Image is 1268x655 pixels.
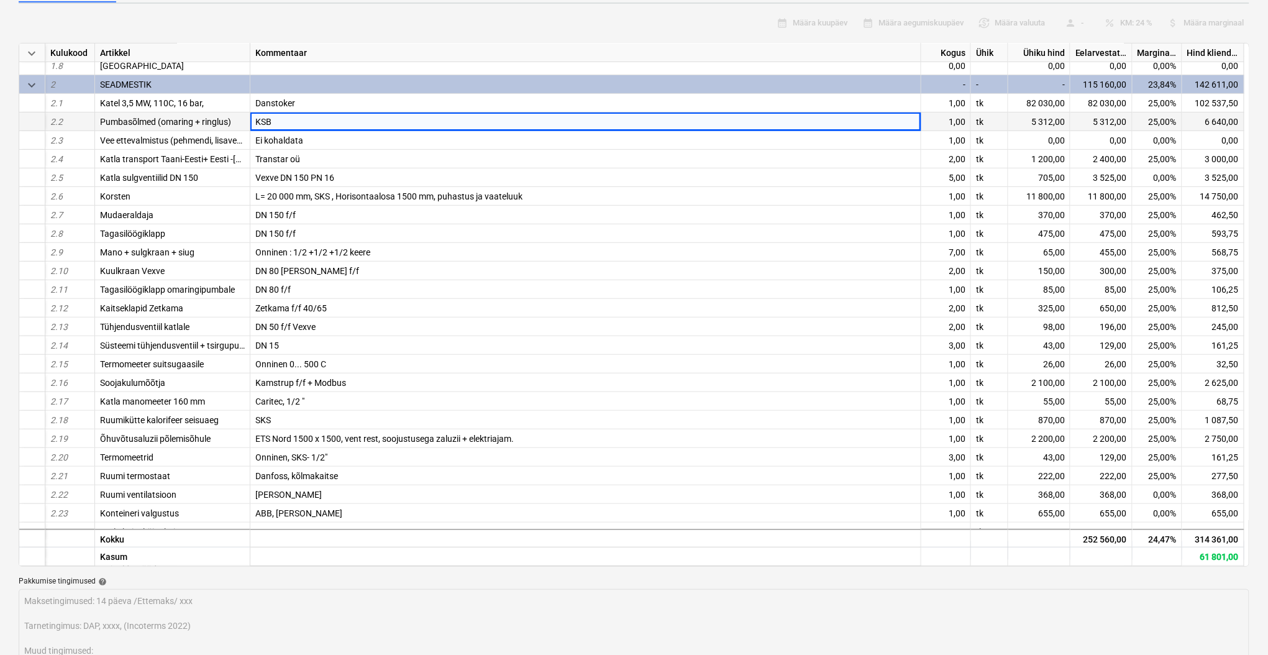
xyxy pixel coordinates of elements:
[100,80,152,89] span: SEADMESTIK
[1133,448,1182,467] div: 25,00%
[1182,131,1244,150] div: 0,00
[100,396,205,406] span: Katla manomeeter 160 mm
[255,117,271,127] span: KSB
[50,378,68,388] span: 2.16
[1008,150,1070,168] div: 1 200,00
[1070,187,1133,206] div: 11 800,00
[921,224,971,243] div: 1,00
[971,224,1008,243] div: tk
[255,98,295,108] span: Danstoker
[1008,206,1070,224] div: 370,00
[971,485,1008,504] div: tk
[1070,373,1133,392] div: 2 100,00
[100,61,184,71] span: Soome
[1182,392,1244,411] div: 68,75
[50,434,68,444] span: 2.19
[24,78,39,93] span: Ahenda kategooria
[921,187,971,206] div: 1,00
[100,452,153,462] span: Termomeetrid
[95,547,250,566] div: Kasum
[1070,299,1133,318] div: 650,00
[1133,411,1182,429] div: 25,00%
[255,508,342,518] span: ABB, Onninen
[100,508,179,518] span: Konteineri valgustus
[1070,485,1133,504] div: 368,00
[1182,529,1244,547] div: 314 361,00
[1133,373,1182,392] div: 25,00%
[100,210,153,220] span: Mudaeraldaja
[1070,411,1133,429] div: 870,00
[971,318,1008,336] div: tk
[1008,243,1070,262] div: 65,00
[1008,336,1070,355] div: 43,00
[50,247,63,257] span: 2.9
[1206,595,1268,655] div: Vestlusvidin
[100,527,187,537] span: Katla kuivakäigukaitse
[100,490,176,500] span: Ruumi ventilatsioon
[255,229,296,239] span: DN 150 f/f
[1008,224,1070,243] div: 475,00
[1070,131,1133,150] div: 0,00
[1008,392,1070,411] div: 55,00
[1008,318,1070,336] div: 98,00
[1182,318,1244,336] div: 245,00
[1182,57,1244,75] div: 0,00
[971,206,1008,224] div: tk
[1133,280,1182,299] div: 25,00%
[95,529,250,547] div: Kokku
[921,411,971,429] div: 1,00
[1008,373,1070,392] div: 2 100,00
[971,448,1008,467] div: tk
[921,504,971,523] div: 1,00
[1182,94,1244,112] div: 102 537,50
[1182,336,1244,355] div: 161,25
[50,452,68,462] span: 2.20
[1133,529,1182,547] div: 24,47%
[100,322,189,332] span: Tühjendusventiil katlale
[50,527,68,537] span: 2.24
[971,150,1008,168] div: tk
[50,117,63,127] span: 2.2
[1133,44,1182,62] div: Marginaal, %
[1182,467,1244,485] div: 277,50
[1070,44,1133,62] div: Eelarvestatud maksumus
[1182,112,1244,131] div: 6 640,00
[971,280,1008,299] div: tk
[100,154,317,164] span: Katla transport Taani-Eesti+ Eesti -Soome
[1206,595,1268,655] iframe: Chat Widget
[1008,485,1070,504] div: 368,00
[255,303,327,313] span: Zetkama f/f 40/65
[1008,429,1070,448] div: 2 200,00
[100,98,204,108] span: Katel 3,5 MW, 110C, 16 bar,
[921,206,971,224] div: 1,00
[255,266,359,276] span: DN 80 katla omaringipump f/f
[1008,448,1070,467] div: 43,00
[1133,224,1182,243] div: 25,00%
[971,336,1008,355] div: tk
[100,173,198,183] span: Katla sulgventiilid DN 150
[971,429,1008,448] div: tk
[1070,112,1133,131] div: 5 312,00
[1133,336,1182,355] div: 25,00%
[100,117,231,127] span: Pumbasõlmed (omaring + ringlus)
[100,247,194,257] span: Mano + sulgkraan + siug
[1133,485,1182,504] div: 0,00%
[1070,529,1133,547] div: 252 560,00
[50,80,55,89] span: 2
[1182,280,1244,299] div: 106,25
[1070,243,1133,262] div: 455,00
[50,303,68,313] span: 2.12
[50,341,68,350] span: 2.14
[1182,299,1244,318] div: 812,50
[1070,336,1133,355] div: 129,00
[255,154,300,164] span: Transtar oü
[921,112,971,131] div: 1,00
[1070,280,1133,299] div: 85,00
[921,336,971,355] div: 3,00
[1008,168,1070,187] div: 705,00
[100,415,219,425] span: Ruumikütte kalorifeer seisuaeg
[255,396,304,406] span: Caritec, 1/2 "
[1070,262,1133,280] div: 300,00
[921,318,971,336] div: 2,00
[1008,523,1070,541] div: 808,00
